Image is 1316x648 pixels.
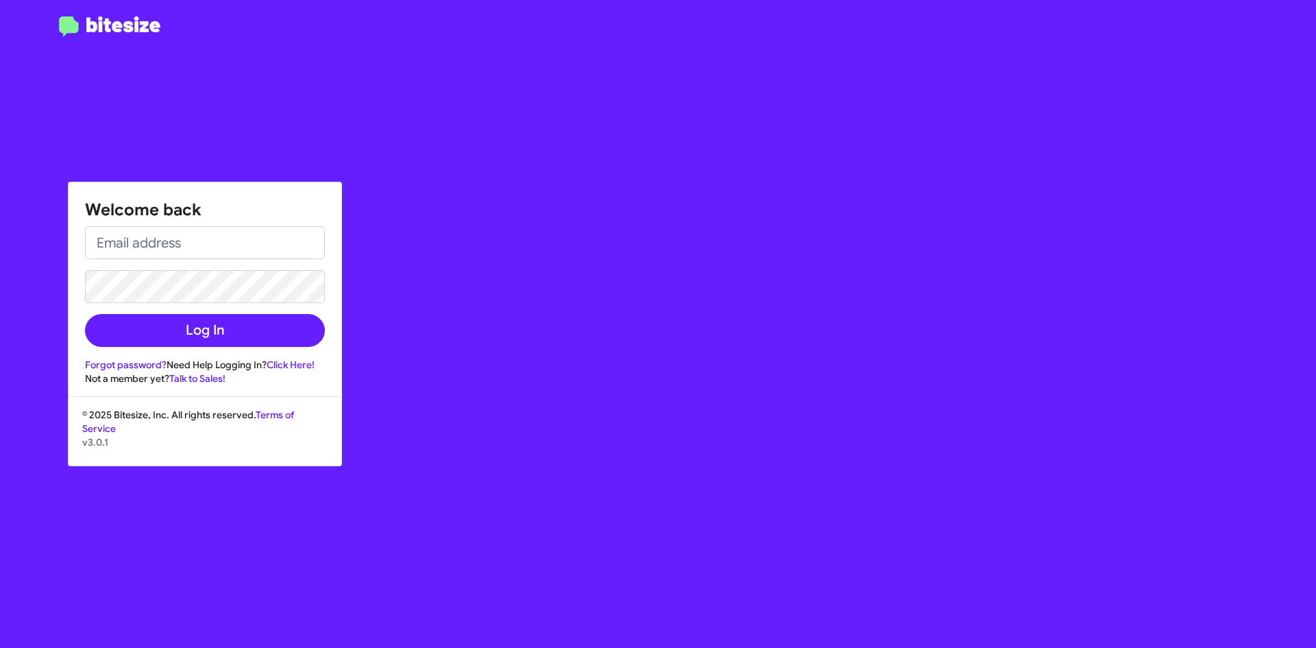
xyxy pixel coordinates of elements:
h1: Welcome back [85,199,325,221]
div: © 2025 Bitesize, Inc. All rights reserved. [69,408,341,466]
p: v3.0.1 [82,435,328,449]
a: Talk to Sales! [169,372,226,385]
a: Click Here! [267,359,315,371]
input: Email address [85,226,325,259]
button: Log In [85,314,325,347]
div: Not a member yet? [85,372,325,385]
a: Forgot password? [85,359,167,371]
div: Need Help Logging In? [85,358,325,372]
